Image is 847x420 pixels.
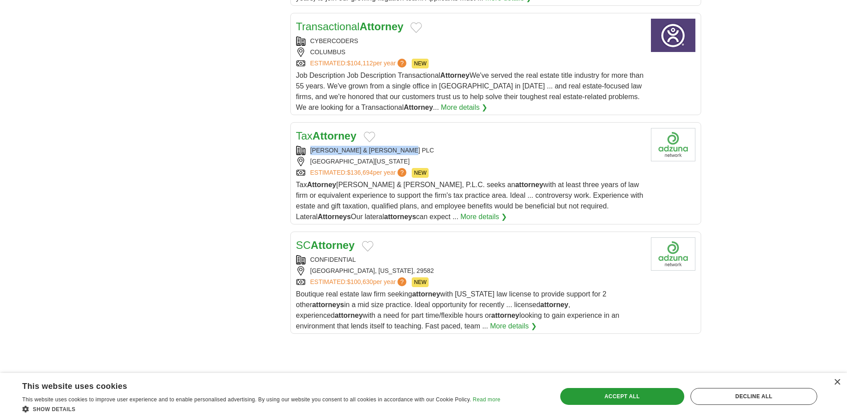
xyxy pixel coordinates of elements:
[690,388,817,405] div: Decline all
[22,378,478,392] div: This website uses cookies
[33,406,76,412] span: Show details
[651,19,695,52] img: CyberCoders logo
[296,146,644,155] div: [PERSON_NAME] & [PERSON_NAME] PLC
[296,20,404,32] a: TransactionalAttorney
[317,213,351,220] strong: Attorneys
[310,37,358,44] a: CYBERCODERS
[473,396,500,403] a: Read more, opens a new window
[460,212,507,222] a: More details ❯
[22,396,471,403] span: This website uses cookies to improve user experience and to enable personalised advertising. By u...
[651,128,695,161] img: Company logo
[412,290,440,298] strong: attorney
[360,20,404,32] strong: Attorney
[560,388,684,405] div: Accept all
[296,181,643,220] span: Tax [PERSON_NAME] & [PERSON_NAME], P.L.C. seeks an with at least three years of law firm or equiv...
[296,157,644,166] div: [GEOGRAPHIC_DATA][US_STATE]
[440,72,470,79] strong: Attorney
[22,404,500,413] div: Show details
[651,237,695,271] img: Company logo
[296,290,620,330] span: Boutique real estate law firm seeking with [US_STATE] law license to provide support for 2 other ...
[364,132,375,142] button: Add to favorite jobs
[397,277,406,286] span: ?
[313,130,357,142] strong: Attorney
[335,312,363,319] strong: attorney
[540,301,568,308] strong: attorney
[515,181,543,188] strong: attorney
[296,255,644,264] div: CONFIDENTIAL
[296,48,644,57] div: COLUMBUS
[347,60,373,67] span: $104,112
[384,213,416,220] strong: attorneys
[310,277,409,287] a: ESTIMATED:$100,630per year?
[412,168,429,178] span: NEW
[296,72,644,111] span: Job Description Job Description Transactional We've served the real estate title industry for mor...
[307,181,336,188] strong: Attorney
[834,379,840,386] div: Close
[441,102,488,113] a: More details ❯
[412,59,429,68] span: NEW
[347,278,373,285] span: $100,630
[312,301,344,308] strong: attorneys
[490,321,537,332] a: More details ❯
[310,168,409,178] a: ESTIMATED:$136,694per year?
[347,169,373,176] span: $136,694
[491,312,519,319] strong: attorney
[362,241,373,252] button: Add to favorite jobs
[404,104,433,111] strong: Attorney
[397,168,406,177] span: ?
[412,277,429,287] span: NEW
[410,22,422,33] button: Add to favorite jobs
[311,239,355,251] strong: Attorney
[296,266,644,276] div: [GEOGRAPHIC_DATA], [US_STATE], 29582
[296,130,357,142] a: TaxAttorney
[296,239,355,251] a: SCAttorney
[310,59,409,68] a: ESTIMATED:$104,112per year?
[397,59,406,68] span: ?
